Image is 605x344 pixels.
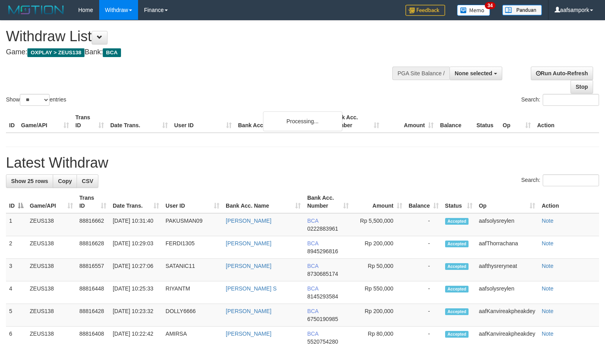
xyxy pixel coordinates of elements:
[352,259,405,281] td: Rp 50,000
[6,281,27,304] td: 4
[405,281,442,304] td: -
[109,236,162,259] td: [DATE] 10:29:03
[307,226,338,232] span: Copy 0222883961 to clipboard
[534,110,599,133] th: Action
[226,285,277,292] a: [PERSON_NAME] S
[27,48,85,57] span: OXPLAY > ZEUS138
[570,80,593,94] a: Stop
[72,110,107,133] th: Trans ID
[405,5,445,16] img: Feedback.jpg
[445,331,469,338] span: Accepted
[6,29,396,44] h1: Withdraw List
[457,5,490,16] img: Button%20Memo.svg
[307,240,318,247] span: BCA
[445,241,469,247] span: Accepted
[162,304,223,327] td: DOLLY6666
[476,259,538,281] td: aafthysreryneat
[445,218,469,225] span: Accepted
[445,263,469,270] span: Accepted
[542,218,553,224] a: Note
[405,304,442,327] td: -
[499,110,534,133] th: Op
[6,191,27,213] th: ID: activate to sort column descending
[307,218,318,224] span: BCA
[109,304,162,327] td: [DATE] 10:23:32
[27,259,76,281] td: ZEUS138
[27,304,76,327] td: ZEUS138
[76,259,109,281] td: 88816557
[521,94,599,106] label: Search:
[449,67,502,80] button: None selected
[543,174,599,186] input: Search:
[352,304,405,327] td: Rp 200,000
[27,191,76,213] th: Game/API: activate to sort column ascending
[171,110,235,133] th: User ID
[538,191,599,213] th: Action
[542,308,553,314] a: Note
[521,174,599,186] label: Search:
[307,308,318,314] span: BCA
[6,48,396,56] h4: Game: Bank:
[107,110,171,133] th: Date Trans.
[304,191,352,213] th: Bank Acc. Number: activate to sort column ascending
[6,174,53,188] a: Show 25 rows
[226,240,271,247] a: [PERSON_NAME]
[27,236,76,259] td: ZEUS138
[27,281,76,304] td: ZEUS138
[11,178,48,184] span: Show 25 rows
[223,191,304,213] th: Bank Acc. Name: activate to sort column ascending
[307,248,338,254] span: Copy 8945296816 to clipboard
[76,281,109,304] td: 88816448
[226,263,271,269] a: [PERSON_NAME]
[162,213,223,236] td: PAKUSMAN09
[382,110,437,133] th: Amount
[162,281,223,304] td: RIYANTM
[531,67,593,80] a: Run Auto-Refresh
[27,213,76,236] td: ZEUS138
[476,236,538,259] td: aafThorrachana
[6,236,27,259] td: 2
[103,48,121,57] span: BCA
[226,218,271,224] a: [PERSON_NAME]
[109,213,162,236] td: [DATE] 10:31:40
[476,191,538,213] th: Op: activate to sort column ascending
[405,259,442,281] td: -
[502,5,542,15] img: panduan.png
[543,94,599,106] input: Search:
[307,271,338,277] span: Copy 8730685174 to clipboard
[226,331,271,337] a: [PERSON_NAME]
[53,174,77,188] a: Copy
[392,67,449,80] div: PGA Site Balance /
[476,281,538,304] td: aafsolysreylen
[328,110,382,133] th: Bank Acc. Number
[58,178,72,184] span: Copy
[76,236,109,259] td: 88816628
[18,110,72,133] th: Game/API
[307,331,318,337] span: BCA
[542,240,553,247] a: Note
[542,285,553,292] a: Note
[6,110,18,133] th: ID
[437,110,473,133] th: Balance
[352,236,405,259] td: Rp 200,000
[307,293,338,300] span: Copy 8145293584 to clipboard
[405,236,442,259] td: -
[485,2,496,9] span: 34
[473,110,499,133] th: Status
[109,281,162,304] td: [DATE] 10:25:33
[442,191,476,213] th: Status: activate to sort column ascending
[307,285,318,292] span: BCA
[6,4,66,16] img: MOTION_logo.png
[109,191,162,213] th: Date Trans.: activate to sort column ascending
[6,94,66,106] label: Show entries
[352,213,405,236] td: Rp 5,500,000
[6,155,599,171] h1: Latest Withdraw
[162,236,223,259] td: FERDI1305
[6,259,27,281] td: 3
[76,304,109,327] td: 88816428
[476,213,538,236] td: aafsolysreylen
[162,191,223,213] th: User ID: activate to sort column ascending
[542,263,553,269] a: Note
[263,111,342,131] div: Processing...
[235,110,328,133] th: Bank Acc. Name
